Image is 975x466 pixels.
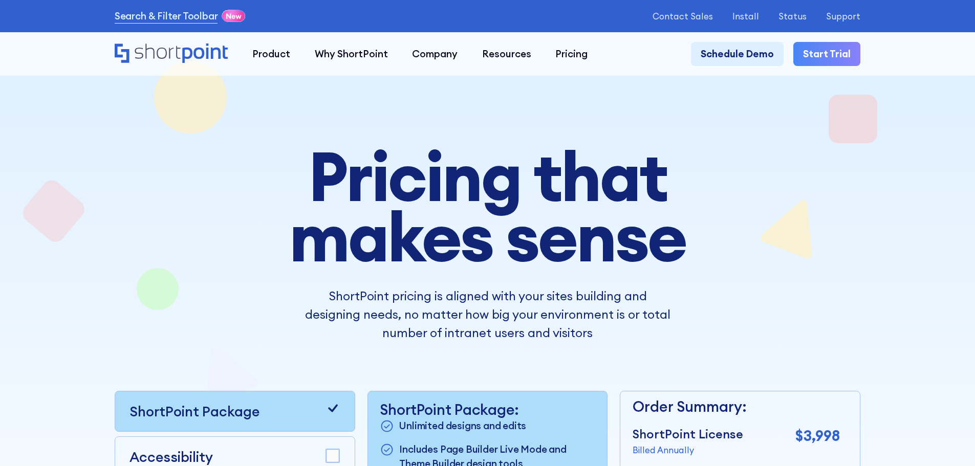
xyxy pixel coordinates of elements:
a: Install [732,11,759,21]
p: ShortPoint pricing is aligned with your sites building and designing needs, no matter how big you... [305,287,670,342]
p: ShortPoint License [633,425,743,443]
a: Contact Sales [653,11,713,21]
a: Product [240,42,302,66]
p: ShortPoint Package: [380,401,595,418]
div: Company [412,47,458,61]
a: Schedule Demo [691,42,784,66]
a: Why ShortPoint [302,42,400,66]
a: Resources [470,42,544,66]
a: Start Trial [793,42,860,66]
p: Order Summary: [633,396,840,418]
a: Status [778,11,807,21]
a: Pricing [544,42,600,66]
a: Support [826,11,860,21]
p: Unlimited designs and edits [399,418,526,435]
div: Resources [482,47,531,61]
a: Home [115,43,228,64]
a: Search & Filter Toolbar [115,9,218,24]
div: Why ShortPoint [315,47,388,61]
a: Company [400,42,470,66]
div: Pricing [555,47,588,61]
p: Billed Annually [633,443,743,456]
p: $3,998 [795,425,840,447]
p: ShortPoint Package [129,401,259,421]
div: Product [252,47,290,61]
h1: Pricing that makes sense [213,146,762,268]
